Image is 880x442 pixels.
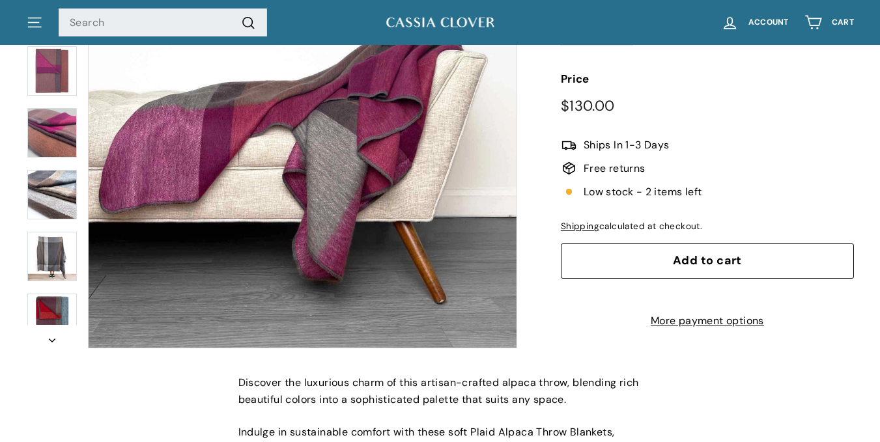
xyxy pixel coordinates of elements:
span: $130.00 [561,96,615,115]
img: Alpaca Plaid Throw Blanket [27,46,77,96]
a: Cart [797,3,862,42]
span: Cart [832,18,854,27]
a: Shipping [561,221,599,232]
a: Account [713,3,797,42]
div: calculated at checkout. [561,219,854,234]
img: Alpaca Plaid Throw Blanket [27,294,77,343]
button: Add to cart [561,243,854,279]
a: More payment options [561,312,854,329]
p: Discover the luxurious charm of this artisan-crafted alpaca throw, blending rich beautiful colors... [238,374,642,407]
span: Add to cart [673,253,742,268]
img: Alpaca Plaid Throw Blanket [27,170,77,219]
label: Price [561,70,854,88]
span: Account [748,18,789,27]
img: Alpaca Plaid Throw Blanket [27,108,77,158]
span: Ships In 1-3 Days [584,137,670,154]
img: Alpaca Plaid Throw Blanket [27,232,77,281]
button: Next [26,325,78,349]
span: Free returns [584,160,646,177]
span: Low stock - 2 items left [584,184,702,200]
input: Search [59,8,267,37]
